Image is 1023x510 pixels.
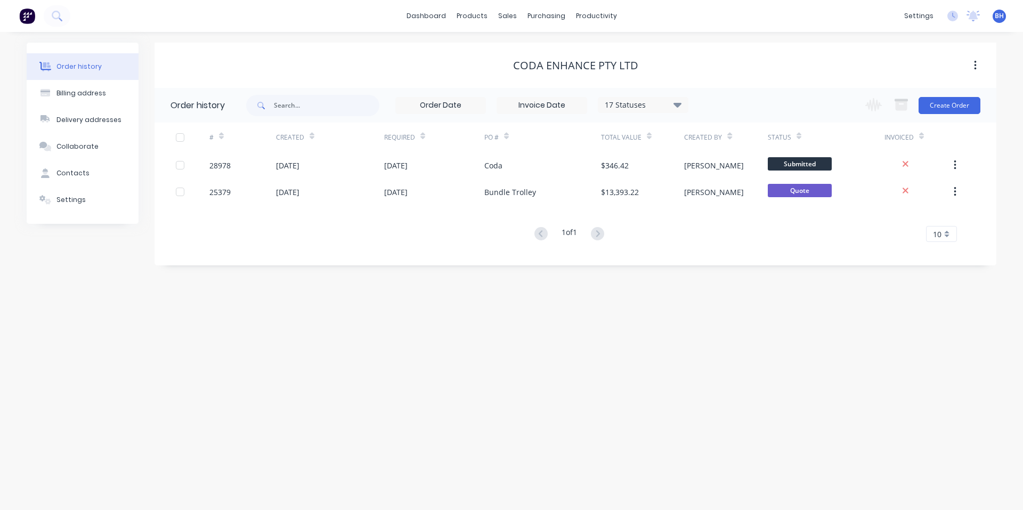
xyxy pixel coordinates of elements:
div: 17 Statuses [598,99,688,111]
div: 25379 [209,187,231,198]
div: products [451,8,493,24]
div: Created [276,133,304,142]
button: Contacts [27,160,139,187]
div: Status [768,123,884,152]
button: Collaborate [27,133,139,160]
span: Quote [768,184,832,197]
div: Billing address [56,88,106,98]
div: Coda [484,160,502,171]
div: sales [493,8,522,24]
div: Order history [56,62,102,71]
div: Required [384,133,415,142]
div: settings [899,8,939,24]
span: 10 [933,229,941,240]
div: Required [384,123,484,152]
div: [DATE] [384,160,408,171]
a: dashboard [401,8,451,24]
div: [DATE] [384,187,408,198]
button: Order history [27,53,139,80]
div: Order history [170,99,225,112]
button: Settings [27,187,139,213]
input: Search... [274,95,379,116]
div: # [209,133,214,142]
img: Factory [19,8,35,24]
button: Create Order [919,97,980,114]
input: Invoice Date [497,98,587,114]
div: purchasing [522,8,571,24]
input: Order Date [396,98,485,114]
span: BH [995,11,1004,21]
div: [DATE] [276,187,299,198]
div: Invoiced [884,123,951,152]
div: PO # [484,123,601,152]
button: Billing address [27,80,139,107]
div: Bundle Trolley [484,187,536,198]
div: PO # [484,133,499,142]
div: [PERSON_NAME] [684,187,744,198]
div: # [209,123,276,152]
div: Coda Enhance Pty Ltd [513,59,638,72]
span: Submitted [768,157,832,171]
div: Invoiced [884,133,914,142]
div: Delivery addresses [56,115,121,125]
div: Settings [56,195,86,205]
div: [PERSON_NAME] [684,160,744,171]
div: Created [276,123,384,152]
div: Created By [684,123,767,152]
div: Total Value [601,133,642,142]
div: $13,393.22 [601,187,639,198]
div: Total Value [601,123,684,152]
div: Collaborate [56,142,99,151]
div: 1 of 1 [562,226,577,242]
div: Contacts [56,168,90,178]
div: Status [768,133,791,142]
div: productivity [571,8,622,24]
button: Delivery addresses [27,107,139,133]
div: Created By [684,133,722,142]
div: 28978 [209,160,231,171]
div: [DATE] [276,160,299,171]
div: $346.42 [601,160,629,171]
